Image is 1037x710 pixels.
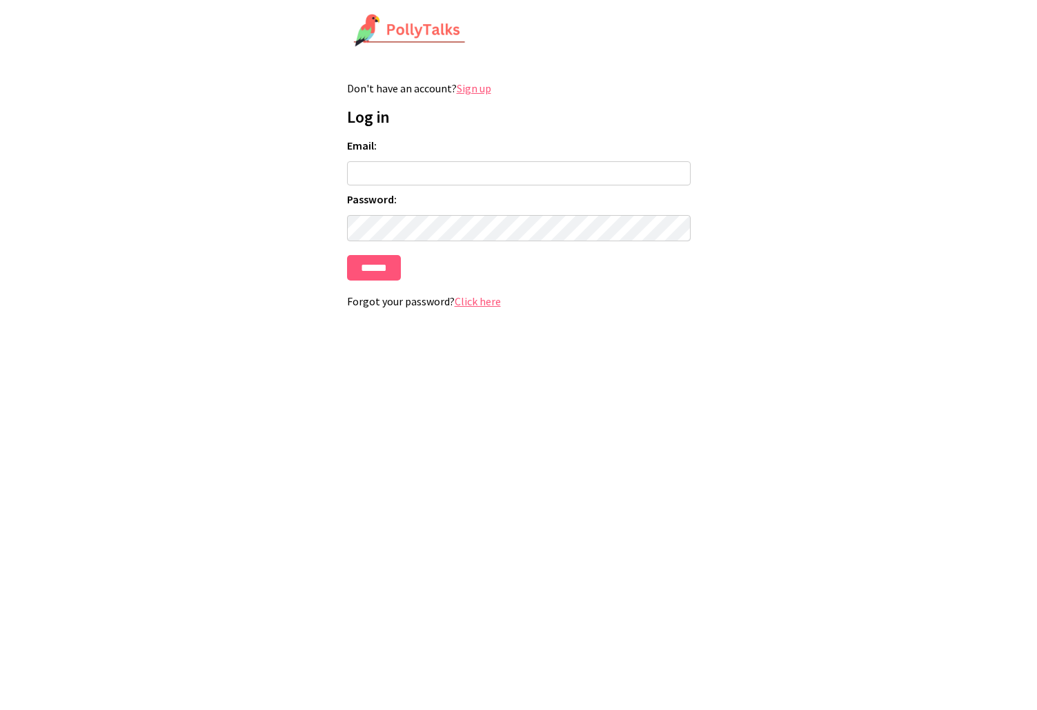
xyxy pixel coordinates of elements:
[455,294,501,308] a: Click here
[347,139,691,152] label: Email:
[457,81,491,95] a: Sign up
[347,294,691,308] p: Forgot your password?
[347,106,691,128] h1: Log in
[347,192,691,206] label: Password:
[347,81,691,95] p: Don't have an account?
[353,14,466,48] img: PollyTalks Logo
